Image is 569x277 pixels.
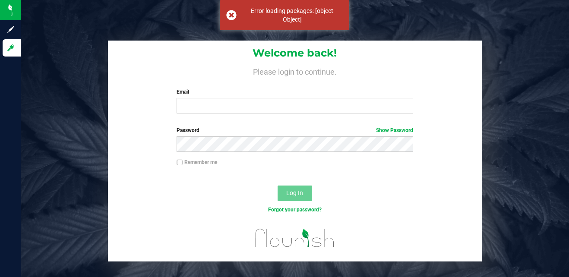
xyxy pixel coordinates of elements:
[241,6,343,24] div: Error loading packages: [object Object]
[108,66,482,76] h4: Please login to continue.
[177,127,199,133] span: Password
[278,186,312,201] button: Log In
[108,47,482,59] h1: Welcome back!
[177,160,183,166] input: Remember me
[6,44,15,52] inline-svg: Log in
[268,207,322,213] a: Forgot your password?
[177,158,217,166] label: Remember me
[177,88,413,96] label: Email
[376,127,413,133] a: Show Password
[6,25,15,34] inline-svg: Sign up
[248,223,342,254] img: flourish_logo.svg
[286,189,303,196] span: Log In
